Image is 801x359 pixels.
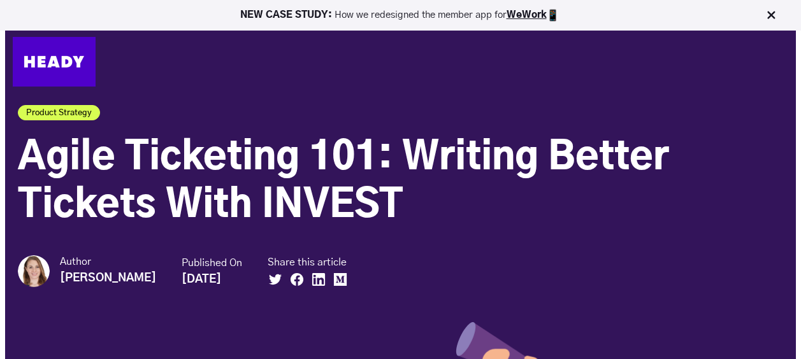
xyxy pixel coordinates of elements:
small: Published On [182,257,242,270]
img: Heady_Logo_Web-01 (1) [13,37,96,87]
strong: [DATE] [182,274,221,285]
small: Share this article [268,256,354,269]
div: Navigation Menu [108,46,788,77]
small: Author [60,255,156,269]
img: Katarina Borg [18,255,50,287]
a: WeWork [507,10,547,20]
strong: [PERSON_NAME] [60,272,156,284]
span: Agile Ticketing 101: Writing Better Tickets With INVEST [18,139,669,225]
strong: NEW CASE STUDY: [240,10,335,20]
a: Product Strategy [18,105,100,120]
img: Close Bar [765,9,777,22]
p: How we redesigned the member app for [6,9,795,22]
img: app emoji [547,9,559,22]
